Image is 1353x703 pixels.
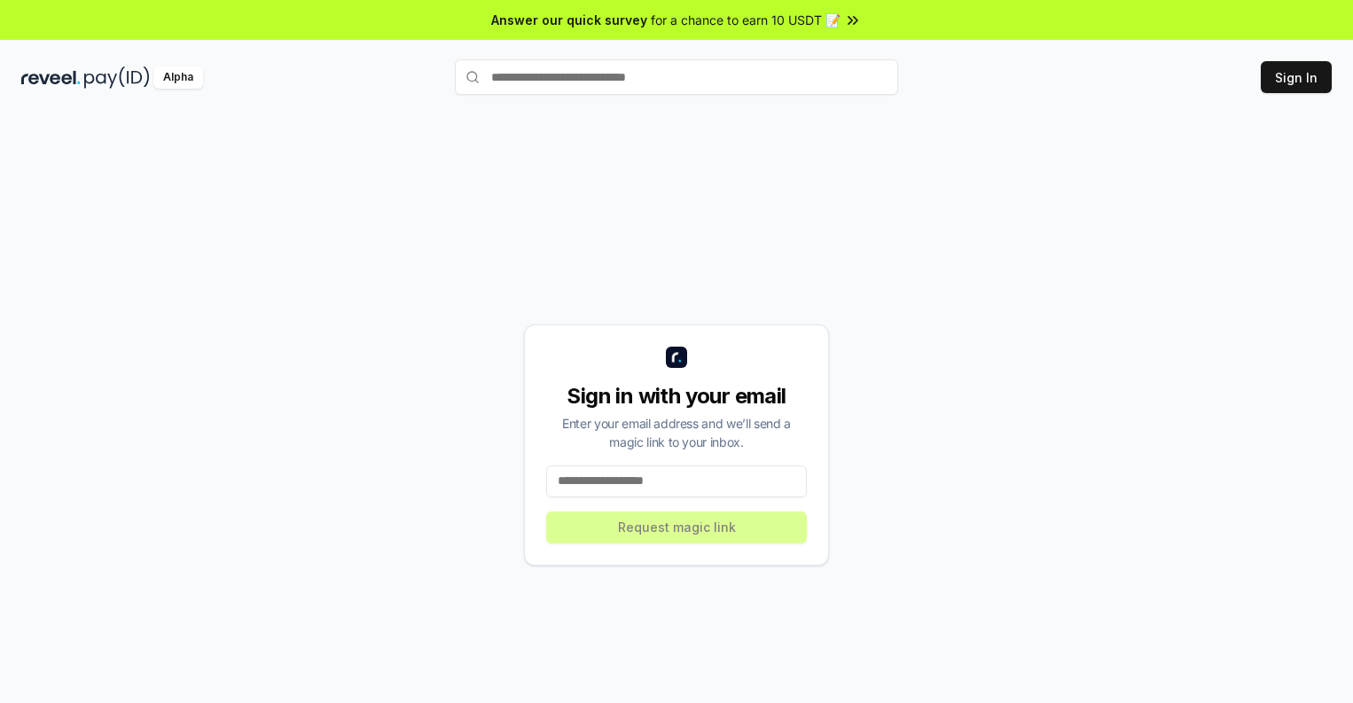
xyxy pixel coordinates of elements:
[21,66,81,89] img: reveel_dark
[666,347,687,368] img: logo_small
[153,66,203,89] div: Alpha
[651,11,841,29] span: for a chance to earn 10 USDT 📝
[491,11,647,29] span: Answer our quick survey
[1261,61,1332,93] button: Sign In
[546,382,807,410] div: Sign in with your email
[546,414,807,451] div: Enter your email address and we’ll send a magic link to your inbox.
[84,66,150,89] img: pay_id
